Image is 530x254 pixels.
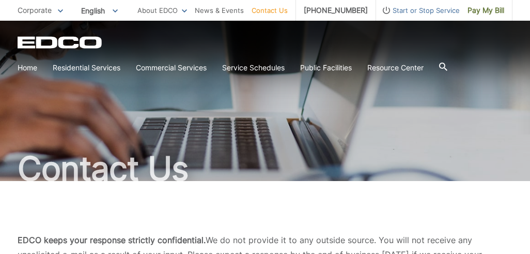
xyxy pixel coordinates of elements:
a: Residential Services [53,62,120,73]
span: Corporate [18,6,52,14]
h1: Contact Us [18,152,512,185]
a: EDCD logo. Return to the homepage. [18,36,103,49]
a: Public Facilities [300,62,352,73]
a: Contact Us [252,5,288,16]
a: About EDCO [137,5,187,16]
span: Pay My Bill [467,5,504,16]
a: Service Schedules [222,62,285,73]
a: News & Events [195,5,244,16]
b: EDCO keeps your response strictly confidential. [18,235,206,245]
a: Commercial Services [136,62,207,73]
span: English [73,2,126,19]
a: Home [18,62,37,73]
a: Resource Center [367,62,424,73]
